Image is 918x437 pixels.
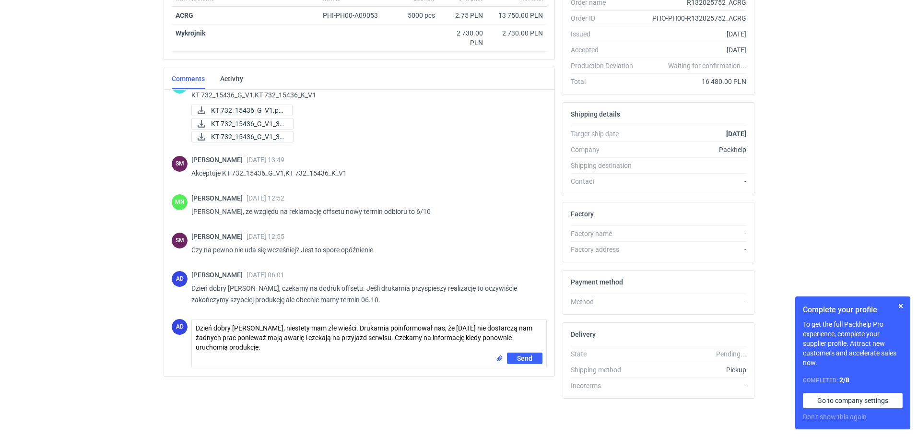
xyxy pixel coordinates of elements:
[191,131,294,142] a: KT 732_15436_G_V1_3D...
[571,177,641,186] div: Contact
[247,233,284,240] span: [DATE] 12:55
[571,145,641,154] div: Company
[517,355,532,362] span: Send
[803,412,867,422] button: Don’t show this again
[176,29,205,37] strong: Wykrojnik
[191,233,247,240] span: [PERSON_NAME]
[191,283,539,306] p: Dzień dobry [PERSON_NAME], czekamy na dodruk offsetu. Jeśli drukarnia przyspieszy realizację to o...
[803,393,903,408] a: Go to company settings
[192,319,546,353] textarea: Dzień dobry [PERSON_NAME], niestety mam złe wieści. Drukarnia poinformował nas, że [DATE] nie dos...
[571,365,641,375] div: Shipping method
[571,349,641,359] div: State
[172,68,205,89] a: Comments
[172,233,188,248] div: Sebastian Markut
[571,77,641,86] div: Total
[641,29,746,39] div: [DATE]
[491,28,543,38] div: 2 730.00 PLN
[571,229,641,238] div: Factory name
[571,210,594,218] h2: Factory
[191,194,247,202] span: [PERSON_NAME]
[323,11,387,20] div: PHI-PH00-A09053
[211,131,285,142] span: KT 732_15436_G_V1_3D...
[172,271,188,287] figcaption: AD
[803,319,903,367] p: To get the full Packhelp Pro experience, complete your supplier profile. Attract new customers an...
[391,7,439,24] div: 5000 pcs
[641,77,746,86] div: 16 480.00 PLN
[641,177,746,186] div: -
[803,304,903,316] h1: Complete your profile
[191,156,247,164] span: [PERSON_NAME]
[191,118,287,130] div: KT 732_15436_G_V1_3D ruch.pdf
[191,244,539,256] p: Czy na pewno nie uda się wcześniej? Jest to spore opóźnienie
[571,61,641,71] div: Production Deviation
[172,156,188,172] figcaption: SM
[247,194,284,202] span: [DATE] 12:52
[895,300,906,312] button: Skip for now
[443,11,483,20] div: 2.75 PLN
[172,194,188,210] div: Małgorzata Nowotna
[571,129,641,139] div: Target ship date
[803,375,903,385] div: Completed:
[571,381,641,390] div: Incoterms
[571,278,623,286] h2: Payment method
[211,118,285,129] span: KT 732_15436_G_V1_3D...
[176,12,193,19] strong: ACRG
[191,105,293,116] a: KT 732_15436_G_V1.pd...
[172,319,188,335] div: Anita Dolczewska
[641,365,746,375] div: Pickup
[172,271,188,287] div: Anita Dolczewska
[571,331,596,338] h2: Delivery
[571,29,641,39] div: Issued
[571,13,641,23] div: Order ID
[191,271,247,279] span: [PERSON_NAME]
[571,45,641,55] div: Accepted
[641,381,746,390] div: -
[668,61,746,71] em: Waiting for confirmation...
[571,297,641,307] div: Method
[191,105,287,116] div: KT 732_15436_G_V1.pdf
[571,245,641,254] div: Factory address
[247,271,284,279] span: [DATE] 06:01
[172,233,188,248] figcaption: SM
[172,319,188,335] figcaption: AD
[641,229,746,238] div: -
[571,161,641,170] div: Shipping destination
[191,89,539,101] p: KT 732_15436_G_V1,KT 732_15436_K_V1
[191,167,539,179] p: Akceptuje KT 732_15436_G_V1,KT 732_15436_K_V1
[211,105,284,116] span: KT 732_15436_G_V1.pd...
[191,131,287,142] div: KT 732_15436_G_V1_3D.JPG
[491,11,543,20] div: 13 750.00 PLN
[443,28,483,47] div: 2 730.00 PLN
[726,130,746,138] strong: [DATE]
[507,353,542,364] button: Send
[839,376,849,384] strong: 2 / 8
[172,156,188,172] div: Sebastian Markut
[641,145,746,154] div: Packhelp
[191,118,294,130] a: KT 732_15436_G_V1_3D...
[191,206,539,217] p: [PERSON_NAME], ze względu na reklamację offsetu nowy termin odbioru to 6/10
[641,245,746,254] div: -
[571,110,620,118] h2: Shipping details
[641,45,746,55] div: [DATE]
[641,13,746,23] div: PHO-PH00-R132025752_ACRG
[247,156,284,164] span: [DATE] 13:49
[172,194,188,210] figcaption: MN
[220,68,243,89] a: Activity
[716,350,746,358] em: Pending...
[641,297,746,307] div: -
